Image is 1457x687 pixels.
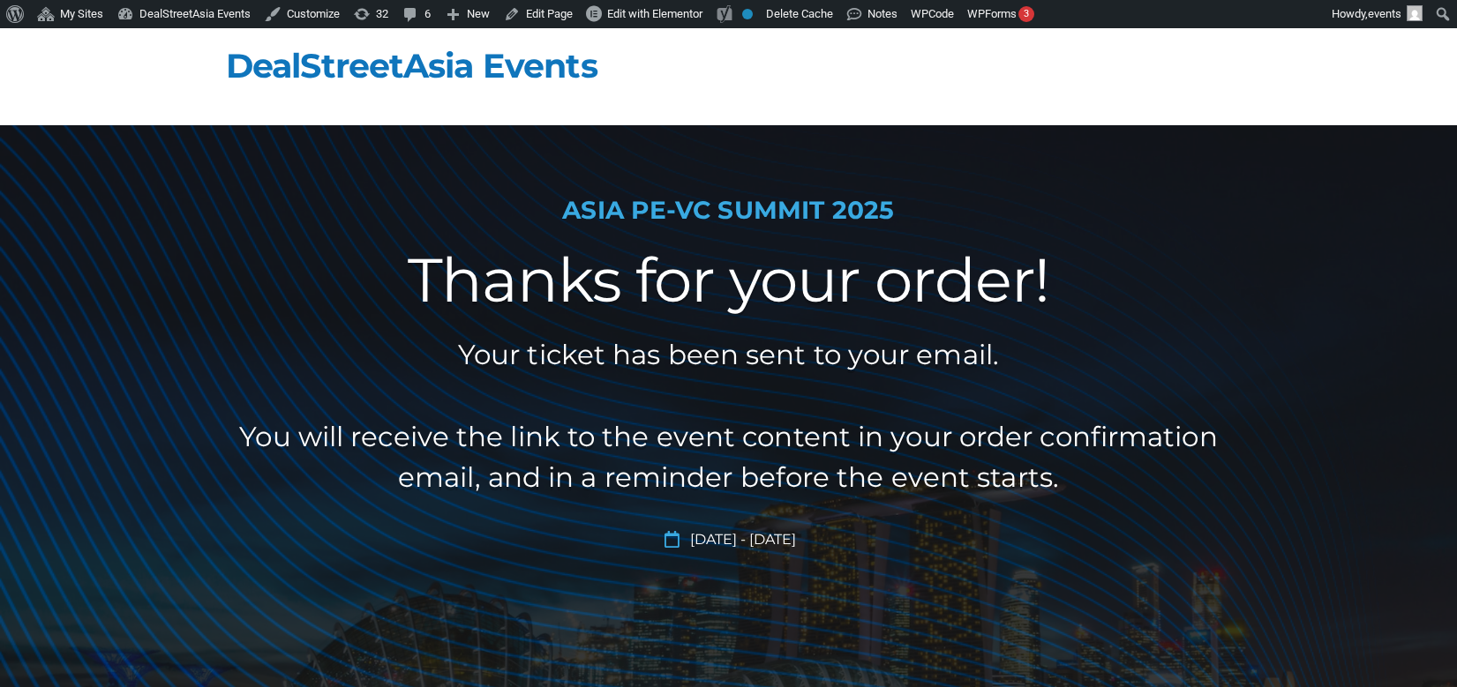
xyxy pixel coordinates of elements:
span: [DATE] - [DATE] [686,529,796,550]
span: Edit with Elementor [607,7,702,20]
h1: ASIA PE-VC Summit 2025 [235,196,1223,226]
h2: Thanks for your order! [235,243,1223,317]
div: No index [742,9,753,19]
div: 3 [1018,6,1034,22]
h2: Your ticket has been sent to your email. You will receive the link to the event content in your o... [235,334,1223,498]
a: DealStreetAsia Events [226,45,597,86]
span: events [1368,7,1401,20]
